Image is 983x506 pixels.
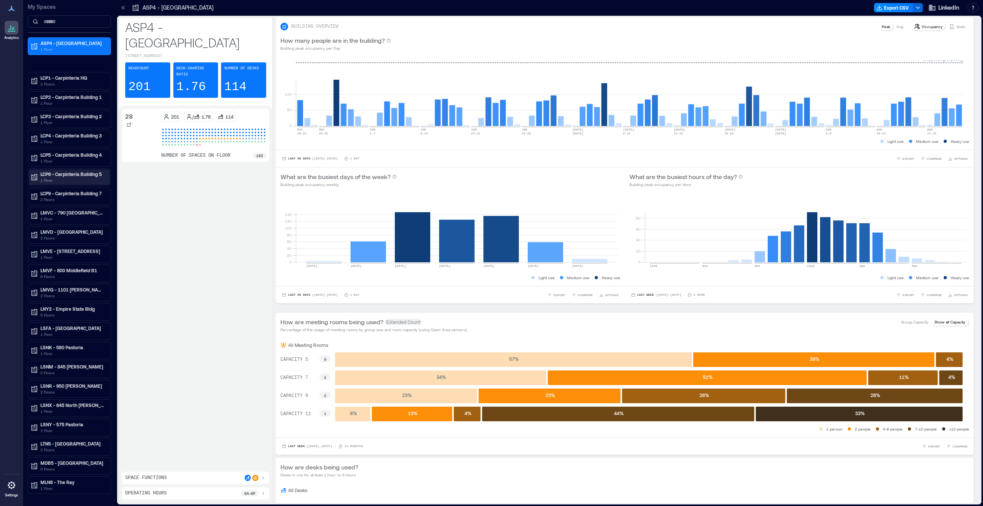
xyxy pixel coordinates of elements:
p: What are the busiest hours of the day? [629,172,737,181]
p: 1 person [826,426,842,432]
text: 6-12 [623,132,631,135]
p: 1 Floor [40,100,105,106]
text: 25-31 [319,132,328,135]
p: Number of Desks [224,65,259,72]
p: LSFA - [GEOGRAPHIC_DATA] [40,325,105,331]
span: EXPORT [902,293,914,297]
text: 10-16 [876,132,886,135]
button: EXPORT [921,442,942,450]
text: CAPACITY 7 [280,375,308,380]
button: EXPORT [546,291,567,299]
button: COMPARE [945,442,969,450]
span: COMPARE [578,293,593,297]
p: Desk-sharing ratio [176,65,215,78]
text: 4 % [946,356,953,362]
text: 12pm [807,264,814,268]
span: COMPARE [927,156,942,161]
text: 8-14 [420,132,428,135]
text: 8am [755,264,760,268]
p: 1.76 [201,114,211,120]
button: LinkedIn [926,2,961,14]
p: ASP4 - [GEOGRAPHIC_DATA] [125,19,266,50]
tspan: 20 [287,253,292,258]
p: / [192,114,194,120]
p: LCP2 - Carpinteria Building 1 [40,94,105,100]
p: 1 Floor [40,216,105,222]
p: Percentage of the usage of meeting rooms by group size and room capacity (using Open Area sensors) [280,327,467,333]
button: OPTIONS [946,155,969,163]
p: Heavy use [951,275,969,281]
tspan: 50 [287,107,292,112]
text: [DATE] [351,264,362,268]
p: Peak [882,23,890,30]
text: JUN [420,128,426,131]
p: BUILDING OVERVIEW [291,23,338,30]
text: 51 % [703,374,713,380]
span: OPTIONS [954,293,968,297]
button: EXPORT [895,291,916,299]
text: 8pm [912,264,918,268]
button: OPTIONS [597,291,620,299]
text: 4pm [859,264,865,268]
tspan: 80 [287,233,292,237]
text: [DATE] [572,128,584,131]
p: Visits [956,23,965,30]
p: All Desks [288,487,307,493]
p: Desks in use for at least 1 hour vs 3 hours [280,472,358,478]
p: Heavy use [951,138,969,144]
p: 114 [224,79,247,95]
p: LMVD - [GEOGRAPHIC_DATA] [40,229,105,235]
p: Medium use [916,275,938,281]
text: [DATE] [439,264,450,268]
text: [DATE] [572,132,584,135]
p: 1 Floor [40,485,105,491]
p: LMVG - 1101 [PERSON_NAME] B7 [40,287,105,293]
span: LinkedIn [938,4,959,12]
p: 1 Floor [40,408,105,414]
tspan: 80 [636,216,641,220]
button: Last Week |[DATE]-[DATE] [629,291,683,299]
p: 1 Floor [40,427,105,434]
p: [STREET_ADDRESS] [125,53,266,59]
p: How are meeting rooms being used? [280,317,383,327]
p: LCP4 - Carpinteria Building 3 [40,132,105,139]
p: LCP3 - Carpinteria Building 2 [40,113,105,119]
p: Medium use [567,275,589,281]
tspan: 100 [285,226,292,230]
p: Building peak occupancy weekly [280,181,397,188]
text: 22-28 [522,132,531,135]
text: 33 % [855,410,865,416]
text: 4 % [948,374,955,380]
span: EXPORT [902,156,914,161]
text: 6 % [350,410,357,416]
tspan: 60 [287,239,292,244]
text: AUG [876,128,882,131]
button: COMPARE [919,155,943,163]
p: LCP5 - Carpinteria Building 4 [40,152,105,158]
text: JUN [522,128,527,131]
p: 201 [128,79,151,95]
p: Light use [887,275,904,281]
p: 1 Hour [693,293,705,297]
text: [DATE] [725,128,736,131]
p: 2 Floors [40,389,105,395]
p: MLN8 - The Ray [40,479,105,485]
p: Light use [538,275,555,281]
text: 4am [702,264,708,268]
text: 57 % [509,356,519,362]
span: OPTIONS [605,293,619,297]
text: 18-24 [297,132,307,135]
p: LMVE - [STREET_ADDRESS] [40,248,105,254]
p: Medium use [916,138,938,144]
span: Extended Count [385,319,422,325]
text: JUN [471,128,477,131]
tspan: 140 [285,212,292,216]
text: 20-26 [725,132,734,135]
text: 44 % [614,410,624,416]
text: 39 % [810,356,819,362]
p: 1 Day [350,293,359,297]
p: 15 minutes [344,444,363,449]
p: 1 Floor [40,46,105,52]
tspan: 0 [289,260,292,264]
p: 1 Floor [40,177,105,183]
